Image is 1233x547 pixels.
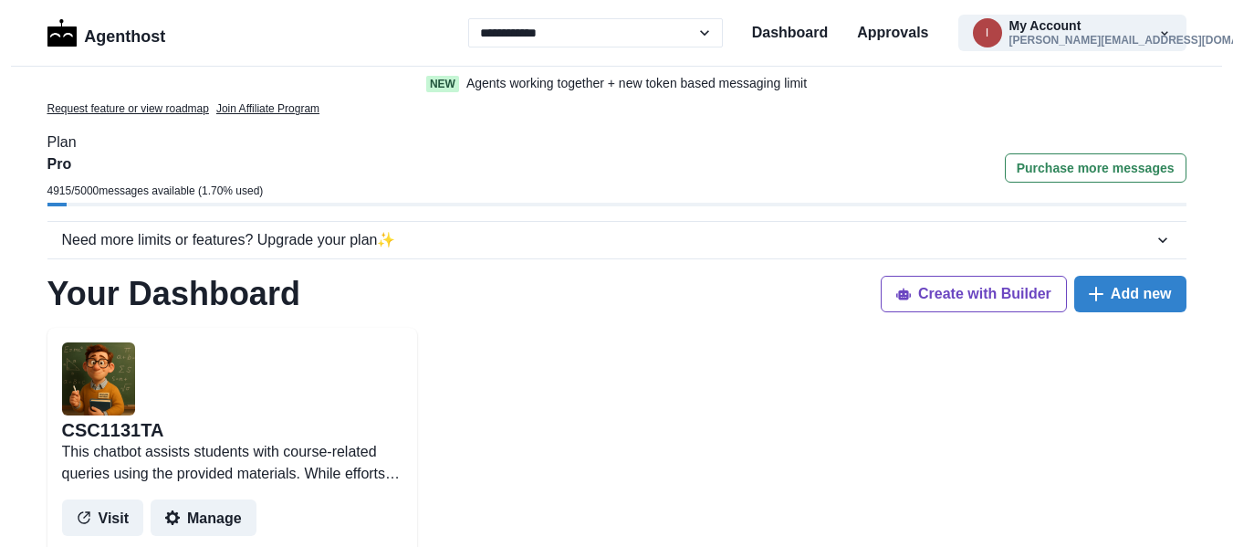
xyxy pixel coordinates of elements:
button: irina.tal@dcu.ieMy Account[PERSON_NAME][EMAIL_ADDRESS][DOMAIN_NAME] [958,15,1186,51]
a: Purchase more messages [1005,153,1186,203]
button: Manage [151,500,256,536]
img: Logo [47,19,78,47]
span: New [426,76,459,92]
p: This chatbot assists students with course-related queries using the provided materials. While eff... [62,441,402,485]
p: 4915 / 5000 messages available ( 1.70 % used) [47,183,264,199]
button: Purchase more messages [1005,153,1186,183]
a: Dashboard [752,22,829,44]
button: Visit [62,500,144,536]
button: Create with Builder [881,276,1067,312]
div: Need more limits or features? Upgrade your plan ✨ [62,229,1154,251]
p: Pro [47,153,264,175]
img: user%2F5114%2F7916cc64-1959-4eea-91c9-98d8a9d85022 [62,342,135,416]
a: Request feature or view roadmap [47,100,209,117]
h1: Your Dashboard [47,274,300,313]
a: Join Affiliate Program [216,100,319,117]
button: Need more limits or features? Upgrade your plan✨ [47,222,1186,258]
p: Plan [47,131,1186,153]
h2: CSC1131TA [62,419,164,441]
p: Agents working together + new token based messaging limit [466,74,807,93]
a: NewAgents working together + new token based messaging limit [388,74,846,93]
a: LogoAgenthost [47,17,166,49]
button: Add new [1074,276,1186,312]
a: Approvals [857,22,928,44]
p: Agenthost [84,17,165,49]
